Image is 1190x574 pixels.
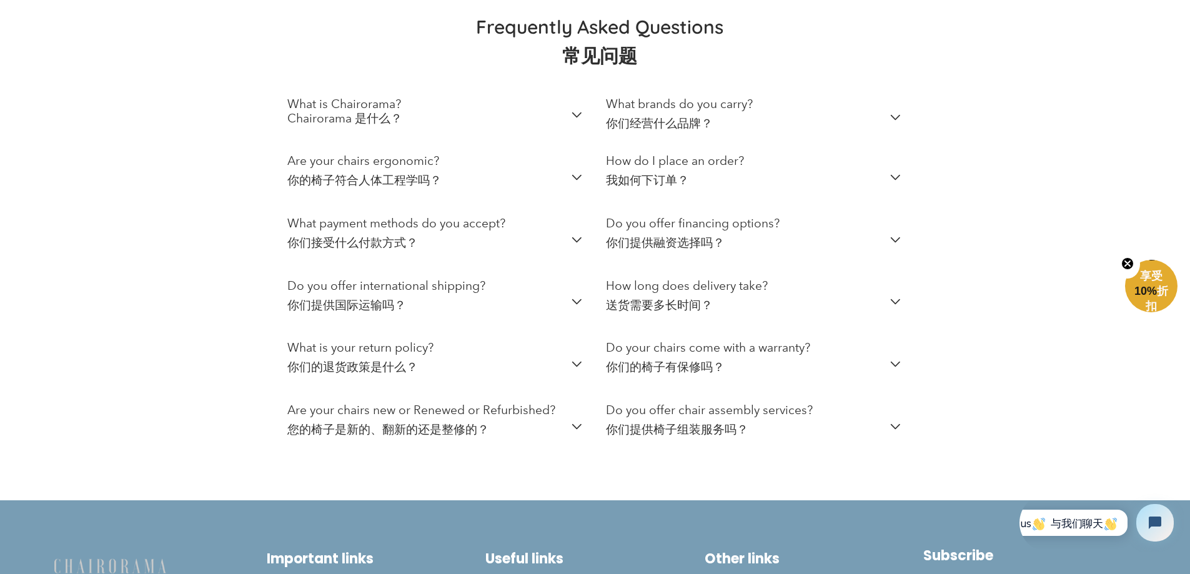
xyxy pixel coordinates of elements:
[606,403,813,442] h2: Do you offer chair assembly services?
[606,235,725,250] font: 你们提供融资选择吗？
[287,422,489,437] font: 您的椅子是新的、翻新的还是整修的？
[606,298,713,312] font: 送货需要多长时间？
[606,340,810,379] h2: Do your chairs come with a warranty?
[606,145,906,207] summary: How do I place an order?我如何下订单？
[606,97,753,131] h2: What brands do you carry?
[1125,261,1178,314] div: Get10%Off享受10%折扣Close teaser
[267,550,486,567] h2: Important links
[606,332,906,394] summary: Do your chairs come with a warranty?你们的椅子有保修吗？
[606,88,906,146] summary: What brands do you carry?你们经营什么品牌？
[31,23,99,36] font: 与我们聊天
[287,207,587,270] summary: What payment methods do you accept?你们接受什么付款方式？
[287,394,587,457] summary: Are your chairs new or Renewed or Refurbished?您的椅子是新的、翻新的还是整修的？
[287,340,434,379] h2: What is your return policy?
[1130,250,1188,312] span: Get Off
[13,24,26,37] img: 👋
[287,15,912,69] h2: Frequently Asked Questions
[1019,493,1184,552] iframe: Tidio Chat
[705,550,924,567] h2: Other links
[287,97,407,126] h2: What is Chairorama?
[606,279,768,317] h2: How long does delivery take?
[606,207,906,270] summary: Do you offer financing options?你们提供融资选择吗？
[287,235,418,250] font: 你们接受什么付款方式？
[1115,250,1140,279] button: Close teaser
[287,332,587,394] summary: What is your return policy?你们的退货政策是什么？
[606,173,689,187] font: 我如何下订单？
[287,173,442,187] font: 你的椅子符合人体工程学吗？
[606,116,713,131] font: 你们经营什么品牌？
[1134,270,1168,312] font: 享受 折扣
[1134,285,1157,297] span: 10%
[287,403,555,442] h2: Are your chairs new or Renewed or Refurbished?
[287,360,418,374] font: 你们的退货政策是什么？
[923,547,1143,564] h2: Subscribe
[287,145,587,207] summary: Are your chairs ergonomic?你的椅子符合人体工程学吗？
[606,394,906,457] summary: Do you offer chair assembly services?你们提供椅子组装服务吗？
[606,216,780,255] h2: Do you offer financing options?
[606,360,725,374] font: 你们的椅子有保修吗？
[606,422,748,437] font: 你们提供椅子组装服务吗？
[485,550,705,567] h2: Useful links
[287,88,587,141] summary: What is Chairorama? Chairorama 是什么？
[606,154,744,192] h2: How do I place an order?
[117,11,154,48] button: Open chat widget
[1149,250,1171,263] span: 10%
[287,279,485,317] h2: Do you offer international shipping?
[562,44,637,67] font: 常见问题
[287,298,406,312] font: 你们提供国际运输吗？
[287,216,505,255] h2: What payment methods do you accept?
[85,24,97,37] img: 👋
[287,154,442,192] h2: Are your chairs ergonomic?
[287,111,402,126] font: Chairorama 是什么？
[606,270,906,332] summary: How long does delivery take?送货需要多长时间？
[287,270,587,332] summary: Do you offer international shipping?你们提供国际运输吗？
